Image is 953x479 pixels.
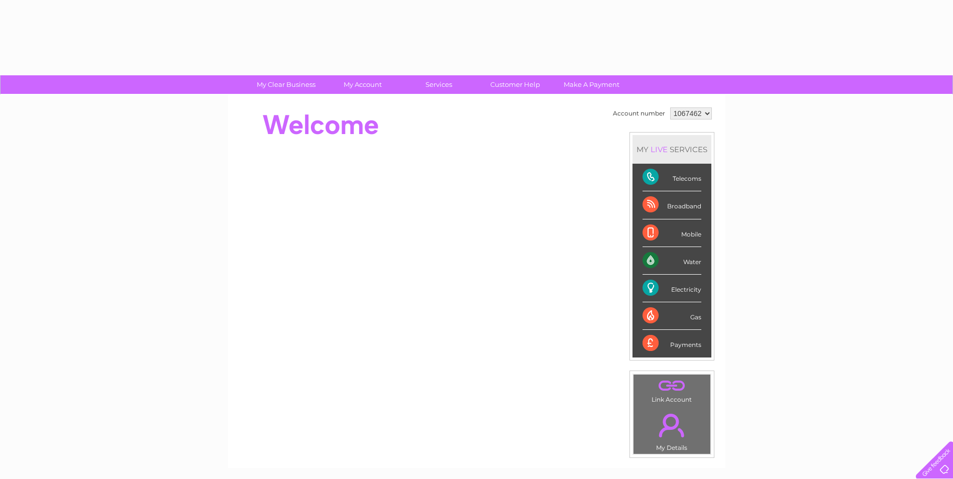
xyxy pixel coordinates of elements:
td: Link Account [633,374,711,406]
div: MY SERVICES [632,135,711,164]
div: Payments [643,330,701,357]
td: My Details [633,405,711,454]
td: Account number [610,105,668,122]
a: My Clear Business [245,75,328,94]
div: Electricity [643,275,701,302]
div: Water [643,247,701,275]
a: Make A Payment [550,75,633,94]
a: Services [397,75,480,94]
div: Telecoms [643,164,701,191]
div: Mobile [643,219,701,247]
div: Gas [643,302,701,330]
a: . [636,377,708,395]
a: My Account [321,75,404,94]
a: . [636,408,708,443]
a: Customer Help [474,75,557,94]
div: LIVE [649,145,670,154]
div: Broadband [643,191,701,219]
